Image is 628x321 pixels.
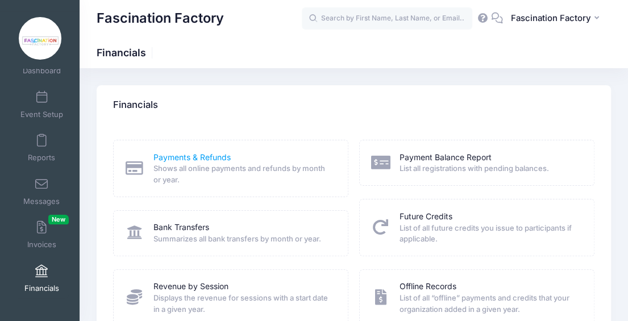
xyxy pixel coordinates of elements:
a: Payment Balance Report [400,152,492,164]
a: Bank Transfers [153,222,209,234]
span: Dashboard [23,66,61,76]
span: Financials [24,284,59,293]
h1: Financials [97,47,156,59]
a: Offline Records [400,281,456,293]
a: Future Credits [400,211,452,223]
span: List of all “offline” payments and credits that your organization added in a given year. [400,293,579,315]
h4: Financials [113,89,158,122]
img: Fascination Factory [19,17,61,60]
span: Reports [28,153,55,163]
span: Messages [23,197,60,206]
span: List all registrations with pending balances. [400,163,579,174]
span: New [48,215,69,224]
span: Invoices [27,240,56,250]
a: Payments & Refunds [153,152,231,164]
h1: Fascination Factory [97,6,224,32]
a: Revenue by Session [153,281,228,293]
a: Reports [15,128,69,168]
span: List of all future credits you issue to participants if applicable. [400,223,579,245]
a: Messages [15,172,69,211]
span: Fascination Factory [510,12,590,24]
input: Search by First Name, Last Name, or Email... [302,7,472,30]
span: Shows all online payments and refunds by month or year. [153,163,333,185]
button: Fascination Factory [503,6,611,32]
span: Summarizes all bank transfers by month or year. [153,234,333,245]
a: Financials [15,259,69,298]
span: Displays the revenue for sessions with a start date in a given year. [153,293,333,315]
a: InvoicesNew [15,215,69,255]
a: Event Setup [15,85,69,124]
span: Event Setup [20,110,63,119]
